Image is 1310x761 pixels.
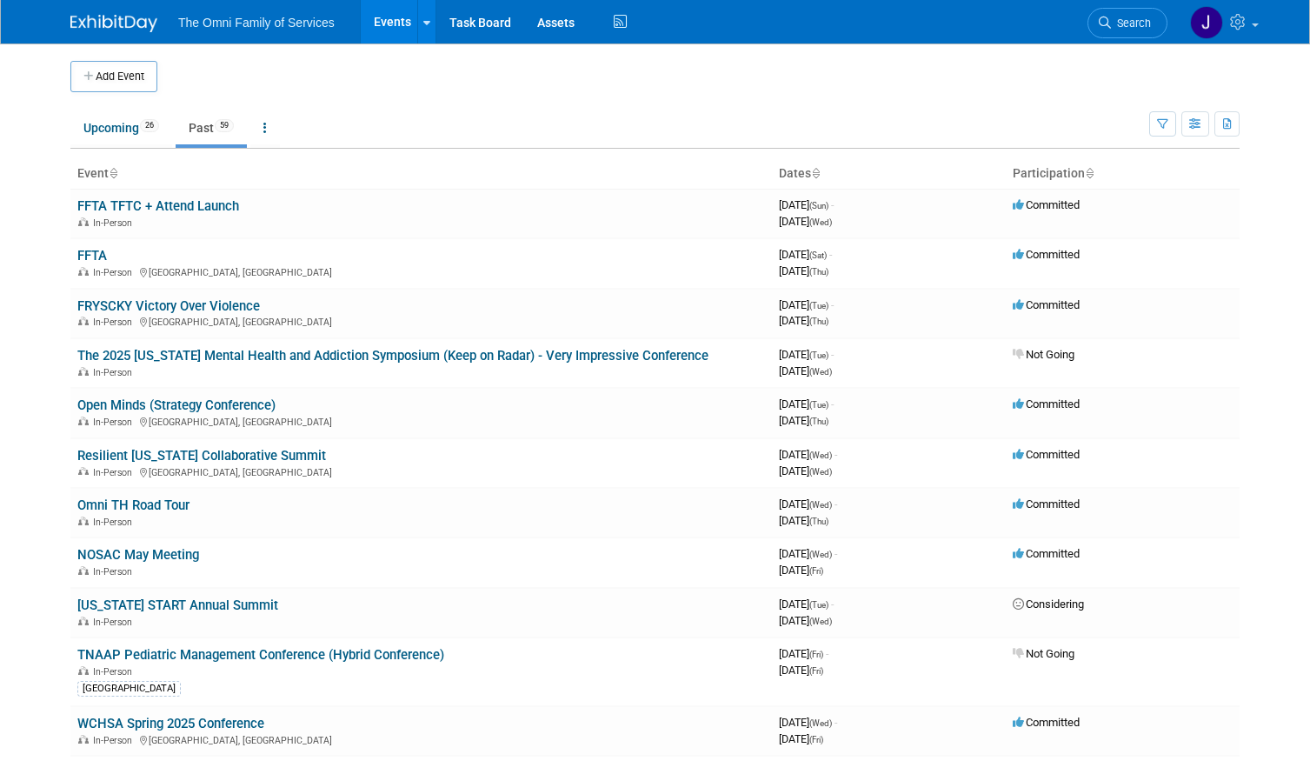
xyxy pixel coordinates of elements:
[779,647,828,660] span: [DATE]
[77,732,765,746] div: [GEOGRAPHIC_DATA], [GEOGRAPHIC_DATA]
[77,464,765,478] div: [GEOGRAPHIC_DATA], [GEOGRAPHIC_DATA]
[77,681,181,697] div: [GEOGRAPHIC_DATA]
[835,716,837,729] span: -
[809,217,832,227] span: (Wed)
[176,111,247,144] a: Past59
[1013,397,1080,411] span: Committed
[77,298,260,314] a: FRYSCKY Victory Over Violence
[809,317,828,326] span: (Thu)
[1013,448,1080,461] span: Committed
[779,397,834,411] span: [DATE]
[829,248,832,261] span: -
[831,198,834,211] span: -
[1013,716,1080,729] span: Committed
[809,718,832,728] span: (Wed)
[78,467,89,476] img: In-Person Event
[1087,8,1167,38] a: Search
[1111,17,1151,30] span: Search
[70,61,157,92] button: Add Event
[1190,6,1223,39] img: John Toomey
[809,666,823,676] span: (Fri)
[93,267,137,278] span: In-Person
[77,497,190,513] a: Omni TH Road Tour
[70,15,157,32] img: ExhibitDay
[78,217,89,226] img: In-Person Event
[77,397,276,413] a: Open Minds (Strategy Conference)
[77,198,239,214] a: FFTA TFTC + Attend Launch
[809,735,823,744] span: (Fri)
[779,664,823,677] span: [DATE]
[779,314,828,327] span: [DATE]
[779,248,832,261] span: [DATE]
[779,514,828,527] span: [DATE]
[93,617,137,628] span: In-Person
[809,301,828,310] span: (Tue)
[78,267,89,276] img: In-Person Event
[1006,159,1240,189] th: Participation
[831,597,834,611] span: -
[779,614,832,627] span: [DATE]
[779,264,828,277] span: [DATE]
[77,414,765,428] div: [GEOGRAPHIC_DATA], [GEOGRAPHIC_DATA]
[779,414,828,427] span: [DATE]
[78,417,89,425] img: In-Person Event
[93,566,137,577] span: In-Person
[77,647,444,663] a: TNAAP Pediatric Management Conference (Hybrid Conference)
[809,400,828,410] span: (Tue)
[215,119,234,132] span: 59
[77,314,765,328] div: [GEOGRAPHIC_DATA], [GEOGRAPHIC_DATA]
[779,597,834,611] span: [DATE]
[77,716,264,731] a: WCHSA Spring 2025 Conference
[77,547,199,563] a: NOSAC May Meeting
[779,448,837,461] span: [DATE]
[779,198,834,211] span: [DATE]
[93,735,137,746] span: In-Person
[1013,547,1080,560] span: Committed
[831,397,834,411] span: -
[835,497,837,511] span: -
[779,547,837,560] span: [DATE]
[140,119,159,132] span: 26
[77,448,326,464] a: Resilient [US_STATE] Collaborative Summit
[78,317,89,325] img: In-Person Event
[779,497,837,511] span: [DATE]
[831,348,834,361] span: -
[1013,647,1074,660] span: Not Going
[93,317,137,328] span: In-Person
[1013,597,1084,611] span: Considering
[1013,248,1080,261] span: Committed
[1013,497,1080,511] span: Committed
[178,16,335,30] span: The Omni Family of Services
[1013,198,1080,211] span: Committed
[77,248,107,264] a: FFTA
[809,201,828,210] span: (Sun)
[809,650,823,659] span: (Fri)
[78,735,89,744] img: In-Person Event
[811,166,820,180] a: Sort by Start Date
[70,111,172,144] a: Upcoming26
[93,417,137,428] span: In-Person
[1013,298,1080,311] span: Committed
[779,298,834,311] span: [DATE]
[93,666,137,678] span: In-Person
[809,500,832,510] span: (Wed)
[779,215,832,228] span: [DATE]
[831,298,834,311] span: -
[826,647,828,660] span: -
[93,217,137,229] span: In-Person
[109,166,117,180] a: Sort by Event Name
[835,547,837,560] span: -
[809,467,832,477] span: (Wed)
[809,417,828,426] span: (Thu)
[809,250,827,260] span: (Sat)
[78,517,89,525] img: In-Person Event
[809,267,828,277] span: (Thu)
[779,564,823,577] span: [DATE]
[78,367,89,376] img: In-Person Event
[78,617,89,625] img: In-Person Event
[835,448,837,461] span: -
[809,367,832,377] span: (Wed)
[779,364,832,377] span: [DATE]
[93,467,137,478] span: In-Person
[93,517,137,528] span: In-Person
